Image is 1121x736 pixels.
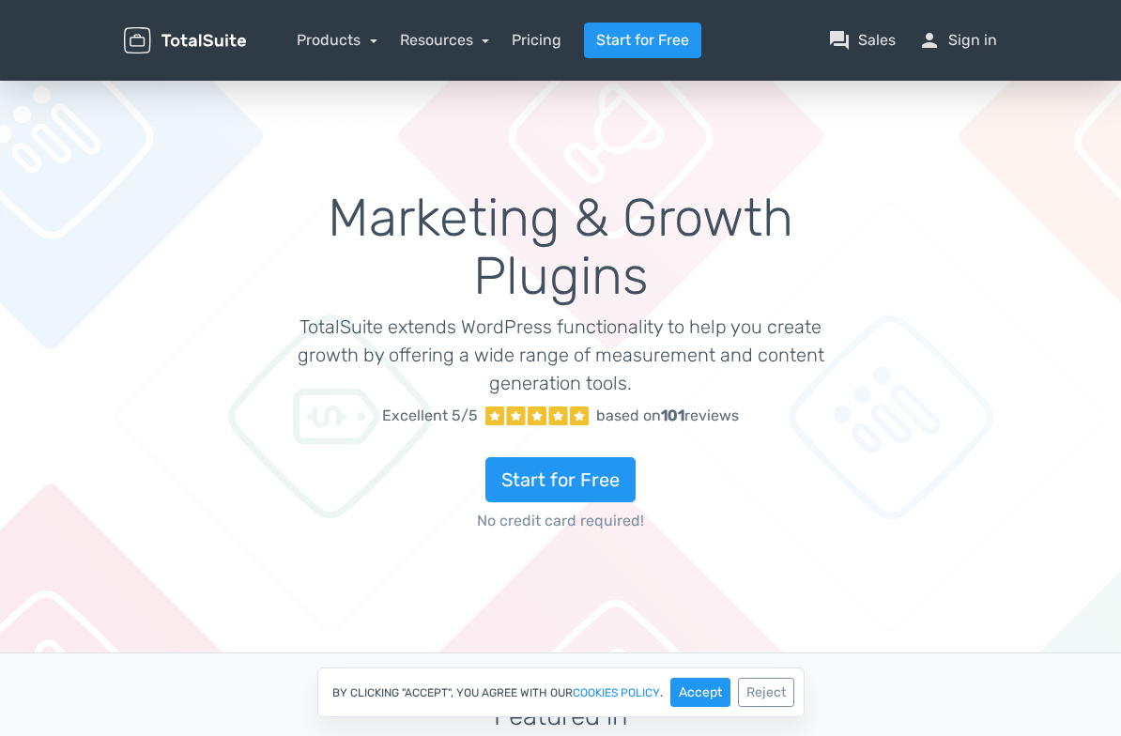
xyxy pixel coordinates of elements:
a: Products [297,31,377,49]
a: personSign in [918,29,997,52]
h3: Featured in [124,702,997,731]
div: By clicking "Accept", you agree with our . [317,667,805,717]
a: Start for Free [485,457,636,502]
strong: 101 [661,406,684,424]
a: Start for Free [584,23,701,58]
button: Accept [670,678,730,707]
a: Excellent 5/5 based on101reviews [282,397,839,435]
a: Pricing [512,29,561,52]
a: question_answerSales [828,29,896,52]
h1: Marketing & Growth Plugins [282,190,839,305]
span: question_answer [828,29,851,52]
span: No credit card required! [282,510,839,532]
a: Resources [400,31,490,49]
span: person [918,29,941,52]
span: Excellent 5/5 [382,405,478,427]
button: Reject [738,678,794,707]
img: TotalSuite for WordPress [124,27,246,54]
p: TotalSuite extends WordPress functionality to help you create growth by offering a wide range of ... [282,313,839,397]
a: cookies policy [573,687,660,698]
div: based on reviews [596,405,739,427]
